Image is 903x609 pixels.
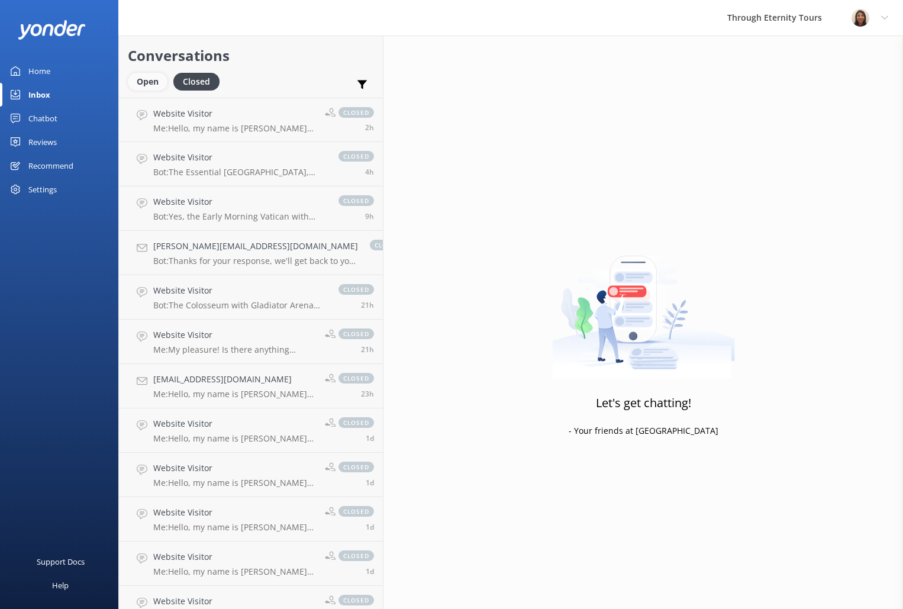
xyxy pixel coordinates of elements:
[153,240,358,253] h4: [PERSON_NAME][EMAIL_ADDRESS][DOMAIN_NAME]
[153,389,316,399] p: Me: Hello, my name is [PERSON_NAME] from Through Eternity Tours. I’m happy to help with your ques...
[153,478,316,488] p: Me: Hello, my name is [PERSON_NAME] from Through Eternity Tours. How can I assist you [DATE]?
[338,373,374,384] span: closed
[153,373,316,386] h4: [EMAIL_ADDRESS][DOMAIN_NAME]
[28,59,50,83] div: Home
[153,566,316,577] p: Me: Hello, my name is [PERSON_NAME] from Through Eternity Tours. How can I assist you [DATE]?
[119,320,383,364] a: Website VisitorMe:My pleasure! Is there anything further I can assist you with?closed21h
[153,595,316,608] h4: Website Visitor
[366,478,374,488] span: Aug 21 2025 12:39pm (UTC +02:00) Europe/Amsterdam
[28,107,57,130] div: Chatbot
[153,195,327,208] h4: Website Visitor
[365,123,374,133] span: Aug 22 2025 01:46pm (UTC +02:00) Europe/Amsterdam
[52,573,69,597] div: Help
[119,408,383,453] a: Website VisitorMe:Hello, my name is [PERSON_NAME] from Through Eternity Tours. Is there anything ...
[119,231,383,275] a: [PERSON_NAME][EMAIL_ADDRESS][DOMAIN_NAME]Bot:Thanks for your response, we'll get back to you as s...
[153,522,316,533] p: Me: Hello, my name is [PERSON_NAME] from Through Eternity Tours. How can I assist you [DATE]?
[119,453,383,497] a: Website VisitorMe:Hello, my name is [PERSON_NAME] from Through Eternity Tours. How can I assist y...
[153,300,327,311] p: Bot: The Colosseum with Gladiator Arena Floor, Forum and [GEOGRAPHIC_DATA] Semi-Private Tour is a...
[361,300,374,310] span: Aug 21 2025 07:28pm (UTC +02:00) Europe/Amsterdam
[153,550,316,563] h4: Website Visitor
[153,344,316,355] p: Me: My pleasure! Is there anything further I can assist you with?
[153,284,327,297] h4: Website Visitor
[596,394,691,413] h3: Let's get chatting!
[366,433,374,443] span: Aug 21 2025 12:40pm (UTC +02:00) Europe/Amsterdam
[153,417,316,430] h4: Website Visitor
[153,433,316,444] p: Me: Hello, my name is [PERSON_NAME] from Through Eternity Tours. Is there anything further I can ...
[338,550,374,561] span: closed
[153,328,316,341] h4: Website Visitor
[18,20,86,40] img: yonder-white-logo.png
[119,186,383,231] a: Website VisitorBot:Yes, the Early Morning Vatican with Sistine Chapel Semi-Private Tour and the P...
[153,151,327,164] h4: Website Visitor
[366,566,374,576] span: Aug 21 2025 12:38pm (UTC +02:00) Europe/Amsterdam
[370,240,405,250] span: closed
[366,522,374,532] span: Aug 21 2025 12:39pm (UTC +02:00) Europe/Amsterdam
[28,178,57,201] div: Settings
[338,462,374,472] span: closed
[153,123,316,134] p: Me: Hello, my name is [PERSON_NAME] from Through Eternity Tours. Thank you for your question. Unf...
[119,142,383,186] a: Website VisitorBot:The Essential [GEOGRAPHIC_DATA], Vatican Museums & [GEOGRAPHIC_DATA][PERSON_NA...
[119,497,383,542] a: Website VisitorMe:Hello, my name is [PERSON_NAME] from Through Eternity Tours. How can I assist y...
[153,211,327,222] p: Bot: Yes, the Early Morning Vatican with Sistine Chapel Semi-Private Tour and the Private Early M...
[153,167,327,178] p: Bot: The Essential [GEOGRAPHIC_DATA], Vatican Museums & [GEOGRAPHIC_DATA][PERSON_NAME] Semi-Priva...
[28,154,73,178] div: Recommend
[153,462,316,475] h4: Website Visitor
[128,73,167,91] div: Open
[361,344,374,355] span: Aug 21 2025 07:02pm (UTC +02:00) Europe/Amsterdam
[365,211,374,221] span: Aug 22 2025 07:24am (UTC +02:00) Europe/Amsterdam
[338,107,374,118] span: closed
[119,542,383,586] a: Website VisitorMe:Hello, my name is [PERSON_NAME] from Through Eternity Tours. How can I assist y...
[28,83,50,107] div: Inbox
[338,151,374,162] span: closed
[119,364,383,408] a: [EMAIL_ADDRESS][DOMAIN_NAME]Me:Hello, my name is [PERSON_NAME] from Through Eternity Tours. I’m h...
[852,9,869,27] img: 725-1755267273.png
[153,107,316,120] h4: Website Visitor
[338,506,374,517] span: closed
[338,328,374,339] span: closed
[153,506,316,519] h4: Website Visitor
[37,550,85,573] div: Support Docs
[173,73,220,91] div: Closed
[28,130,57,154] div: Reviews
[338,595,374,605] span: closed
[365,167,374,177] span: Aug 22 2025 12:31pm (UTC +02:00) Europe/Amsterdam
[128,44,374,67] h2: Conversations
[173,75,225,88] a: Closed
[128,75,173,88] a: Open
[361,389,374,399] span: Aug 21 2025 04:52pm (UTC +02:00) Europe/Amsterdam
[119,98,383,142] a: Website VisitorMe:Hello, my name is [PERSON_NAME] from Through Eternity Tours. Thank you for your...
[338,417,374,428] span: closed
[552,231,735,379] img: artwork of a man stealing a conversation from at giant smartphone
[119,275,383,320] a: Website VisitorBot:The Colosseum with Gladiator Arena Floor, Forum and [GEOGRAPHIC_DATA] Semi-Pri...
[338,195,374,206] span: closed
[153,256,358,266] p: Bot: Thanks for your response, we'll get back to you as soon as we can during opening hours.
[569,424,718,437] p: - Your friends at [GEOGRAPHIC_DATA]
[338,284,374,295] span: closed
